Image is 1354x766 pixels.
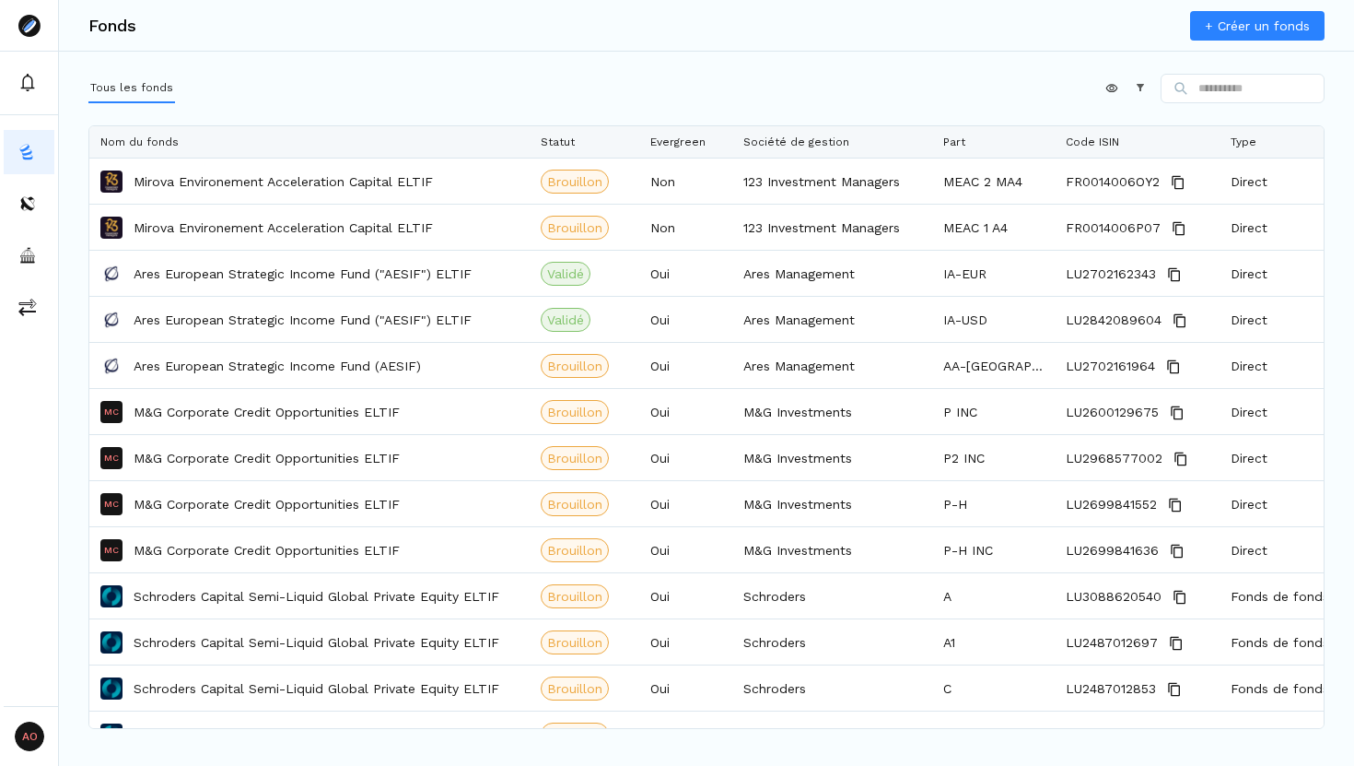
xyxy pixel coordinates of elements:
div: P-H [932,481,1055,526]
div: Schroders [732,619,932,665]
span: Brouillon [547,403,602,421]
img: Schroders Capital Semi-Liquid Global Private Equity ELTIF [100,724,123,746]
span: FR0014006OY2 [1066,159,1160,205]
div: MEAC 2 MA4 [932,159,1055,204]
div: AA-[GEOGRAPHIC_DATA]-EUR [932,343,1055,388]
div: Oui [639,481,732,526]
span: Nom du fonds [100,136,179,148]
p: MC [104,407,119,417]
div: Oui [639,297,732,342]
div: Oui [639,343,732,388]
img: Ares European Strategic Income Fund ("AESIF") ELTIF [100,309,123,331]
img: Schroders Capital Semi-Liquid Global Private Equity ELTIF [100,585,123,607]
div: IA-EUR [932,251,1055,296]
span: Brouillon [547,449,602,467]
a: M&G Corporate Credit Opportunities ELTIF [134,403,400,421]
span: Brouillon [547,218,602,237]
button: Copy [1163,678,1185,701]
button: distributors [4,182,54,226]
button: Copy [1167,171,1189,194]
span: Part [943,136,965,148]
span: LU2702162343 [1066,252,1156,297]
button: Copy [1170,448,1192,470]
button: asset-managers [4,233,54,277]
button: funds [4,130,54,174]
div: Oui [639,251,732,296]
div: M&G Investments [732,527,932,572]
div: Oui [639,527,732,572]
a: Schroders Capital Semi-Liquid Global Private Equity ELTIF [134,725,499,744]
span: LU2600129675 [1066,390,1159,435]
a: Schroders Capital Semi-Liquid Global Private Equity ELTIF [134,587,499,606]
button: Copy [1171,725,1193,747]
img: Ares European Strategic Income Fund ("AESIF") ELTIF [100,263,123,285]
div: Schroders [732,712,932,757]
span: FR0014006P07 [1066,206,1161,251]
div: Oui [639,435,732,480]
a: M&G Corporate Credit Opportunities ELTIF [134,541,400,560]
p: Ares European Strategic Income Fund ("AESIF") ELTIF [134,311,472,329]
div: P-H INC [932,527,1055,572]
a: Schroders Capital Semi-Liquid Global Private Equity ELTIF [134,679,499,698]
button: Copy [1163,264,1185,286]
span: LU2968577002 [1066,436,1162,481]
img: Mirova Environement Acceleration Capital ELTIF [100,171,123,193]
div: P INC [932,389,1055,434]
div: M&G Investments [732,481,932,526]
button: Copy [1169,586,1191,608]
p: MC [104,500,119,509]
img: asset-managers [18,246,37,265]
span: LU2487012697 [1066,620,1158,666]
div: Oui [639,573,732,619]
span: Brouillon [547,725,602,744]
div: Non [639,159,732,204]
span: Validé [547,311,584,329]
button: Copy [1164,494,1186,516]
div: A [932,573,1055,619]
img: Schroders Capital Semi-Liquid Global Private Equity ELTIF [100,631,123,654]
img: Schroders Capital Semi-Liquid Global Private Equity ELTIF [100,678,123,700]
img: Ares European Strategic Income Fund (AESIF) [100,355,123,377]
button: Copy [1166,402,1188,424]
span: Brouillon [547,172,602,191]
a: M&G Corporate Credit Opportunities ELTIF [134,449,400,467]
a: Mirova Environement Acceleration Capital ELTIF [134,172,433,191]
div: M&G Investments [732,435,932,480]
div: Ares Management [732,343,932,388]
div: Non [639,205,732,250]
span: Brouillon [547,357,602,375]
div: 123 Investment Managers [732,205,932,250]
button: Copy [1166,540,1188,562]
p: MC [104,454,119,463]
a: + Créer un fonds [1190,11,1325,41]
span: Brouillon [547,633,602,652]
span: Brouillon [547,541,602,560]
p: MC [104,546,119,555]
div: Oui [639,712,732,757]
span: Type [1231,136,1256,148]
img: commissions [18,298,37,316]
span: Brouillon [547,495,602,513]
span: LU3088620979 [1066,713,1163,758]
span: LU2702161964 [1066,344,1155,389]
span: LU2842089604 [1066,298,1161,343]
div: P2 INC [932,435,1055,480]
p: M&G Corporate Credit Opportunities ELTIF [134,495,400,513]
button: Copy [1169,310,1191,332]
a: Mirova Environement Acceleration Capital ELTIF [134,218,433,237]
a: Ares European Strategic Income Fund (AESIF) [134,357,421,375]
button: Copy [1165,632,1187,654]
div: C [932,666,1055,711]
span: Evergreen [650,136,706,148]
span: Code ISIN [1066,136,1119,148]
